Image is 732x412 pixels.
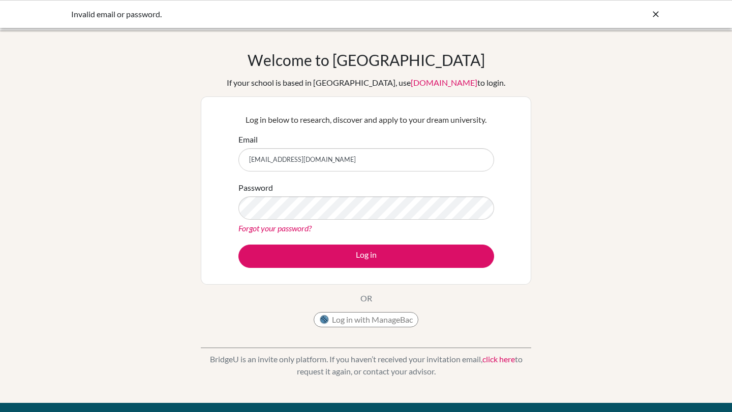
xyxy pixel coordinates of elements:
label: Password [238,182,273,194]
a: [DOMAIN_NAME] [411,78,477,87]
label: Email [238,133,258,146]
div: If your school is based in [GEOGRAPHIC_DATA], use to login. [227,77,505,89]
a: click here [482,354,515,364]
p: Log in below to research, discover and apply to your dream university. [238,114,494,126]
p: BridgeU is an invite only platform. If you haven’t received your invitation email, to request it ... [201,353,531,377]
p: OR [360,292,372,304]
div: Invalid email or password. [71,8,508,20]
h1: Welcome to [GEOGRAPHIC_DATA] [248,51,485,69]
button: Log in with ManageBac [314,312,418,327]
button: Log in [238,245,494,268]
a: Forgot your password? [238,223,312,233]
